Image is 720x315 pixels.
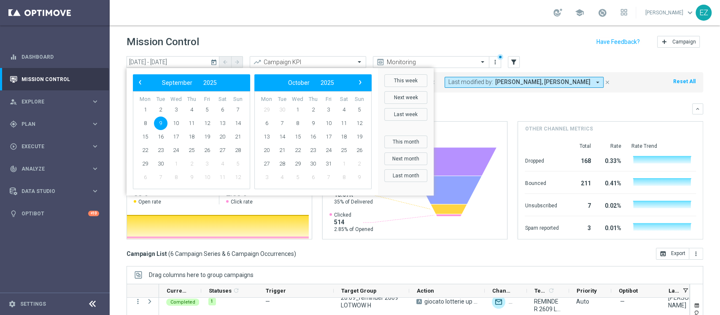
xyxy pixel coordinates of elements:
[169,130,183,144] span: 17
[384,136,427,148] button: This month
[260,117,273,130] span: 6
[9,121,100,128] div: gps_fixed Plan keyboard_arrow_right
[337,130,351,144] span: 18
[275,157,289,171] span: 28
[337,117,351,130] span: 11
[234,59,240,65] i: arrow_forward
[215,96,230,103] th: weekday
[127,56,219,68] input: Select date range
[10,120,17,128] i: gps_fixed
[669,288,680,294] span: Last Modified By
[619,288,638,294] span: Optibot
[222,59,228,65] i: arrow_back
[135,77,244,88] bs-datepicker-navigation-view: ​ ​ ​
[198,77,222,88] button: 2025
[9,98,100,105] button: person_search Explore keyboard_arrow_right
[291,171,304,184] span: 5
[657,36,700,48] button: add Campaign
[525,125,593,133] h4: Other channel metrics
[138,103,152,117] span: 1
[275,144,289,157] span: 21
[22,46,99,68] a: Dashboard
[20,301,46,307] a: Settings
[672,39,696,45] span: Campaign
[341,288,377,294] span: Target Group
[216,144,229,157] span: 27
[200,144,214,157] span: 26
[322,171,335,184] span: 7
[231,171,245,184] span: 12
[185,144,198,157] span: 25
[9,76,100,83] div: Mission Control
[283,77,315,88] button: October
[334,198,373,205] span: 35% of Delivered
[10,165,17,173] i: track_changes
[495,79,591,86] span: [PERSON_NAME], [PERSON_NAME]
[695,106,701,112] i: keyboard_arrow_down
[10,165,91,173] div: Analyze
[91,165,99,173] i: keyboard_arrow_right
[576,298,589,305] span: Auto
[644,6,696,19] a: [PERSON_NAME]keyboard_arrow_down
[138,157,152,171] span: 29
[168,96,184,103] th: weekday
[424,298,477,305] span: giocato lotterie up to 20000 sp
[170,299,195,305] span: Completed
[88,211,99,216] div: +10
[275,130,289,144] span: 14
[10,46,99,68] div: Dashboard
[233,287,240,294] i: refresh
[260,130,273,144] span: 13
[373,56,489,68] ng-select: Monitoring
[138,171,152,184] span: 6
[384,74,427,87] button: This week
[534,288,547,294] span: Templates
[416,299,422,304] span: A
[685,8,695,17] span: keyboard_arrow_down
[162,79,192,86] span: September
[154,130,167,144] span: 16
[10,210,17,217] i: lightbulb
[154,171,167,184] span: 7
[384,169,427,182] button: Last month
[288,79,310,86] span: October
[199,96,215,103] th: weekday
[337,103,351,117] span: 4
[525,176,558,189] div: Bounced
[250,56,366,68] ng-select: Campaign KPI
[209,288,232,294] span: Statuses
[336,96,352,103] th: weekday
[231,117,245,130] span: 14
[534,290,562,313] span: 0210 DEM REMINDER 2609 LOTWOW H_2025_09_26
[575,8,584,17] span: school
[10,98,17,106] i: person_search
[260,171,273,184] span: 3
[260,144,273,157] span: 20
[448,79,493,86] span: Last modified by:
[696,5,712,21] div: EZ
[169,171,183,184] span: 8
[306,144,320,157] span: 23
[315,77,340,88] button: 2025
[185,171,198,184] span: 9
[509,295,522,309] img: Other
[169,157,183,171] span: 1
[353,117,366,130] span: 12
[216,117,229,130] span: 13
[601,153,621,167] div: 0.33%
[9,166,100,172] button: track_changes Analyze keyboard_arrow_right
[216,103,229,117] span: 6
[353,130,366,144] span: 19
[321,79,334,86] span: 2025
[91,142,99,150] i: keyboard_arrow_right
[275,96,290,103] th: weekday
[156,77,198,88] button: September
[185,103,198,117] span: 4
[210,58,218,66] i: today
[569,143,591,149] div: Total
[138,117,152,130] span: 8
[185,130,198,144] span: 18
[291,117,304,130] span: 8
[417,288,434,294] span: Action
